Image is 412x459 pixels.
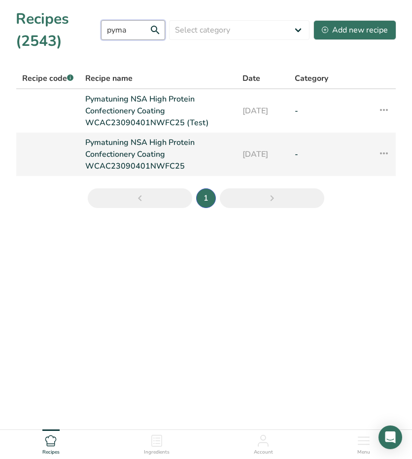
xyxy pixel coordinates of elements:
[88,188,192,208] a: Previous page
[295,137,366,172] a: -
[101,20,165,40] input: Search for recipe
[144,430,170,457] a: Ingredients
[295,72,328,84] span: Category
[42,430,60,457] a: Recipes
[357,449,370,456] span: Menu
[85,72,133,84] span: Recipe name
[322,24,388,36] div: Add new recipe
[220,188,324,208] a: Next page
[144,449,170,456] span: Ingredients
[295,93,366,129] a: -
[42,449,60,456] span: Recipes
[85,93,231,129] a: Pymatuning NSA High Protein Confectionery Coating WCAC23090401NWFC25 (Test)
[242,137,283,172] a: [DATE]
[242,93,283,129] a: [DATE]
[313,20,396,40] button: Add new recipe
[22,73,73,84] span: Recipe code
[85,137,231,172] a: Pymatuning NSA High Protein Confectionery Coating WCAC23090401NWFC25
[378,425,402,449] div: Open Intercom Messenger
[242,72,260,84] span: Date
[254,449,273,456] span: Account
[254,430,273,457] a: Account
[16,8,101,52] h1: Recipes (2543)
